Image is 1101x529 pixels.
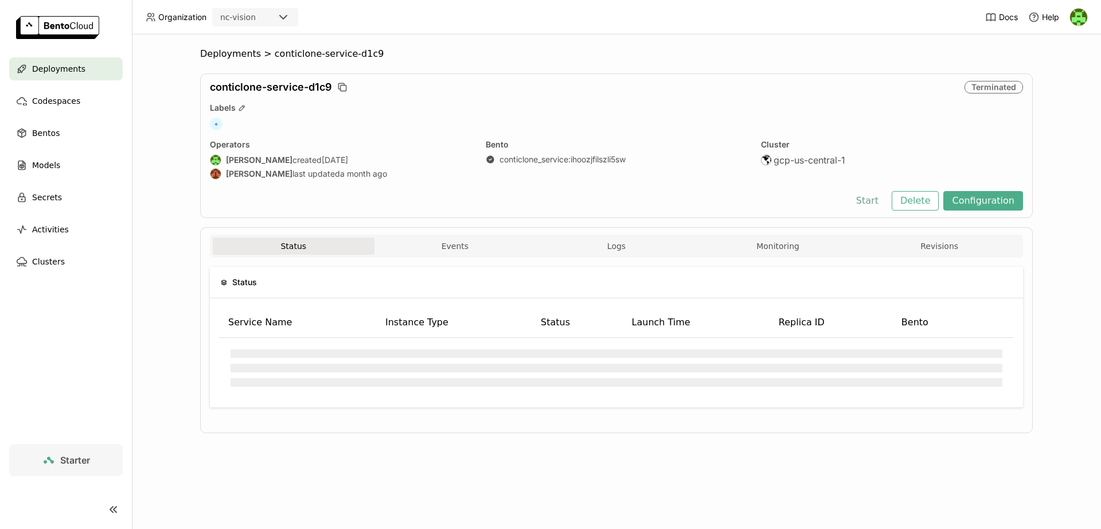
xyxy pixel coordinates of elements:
[774,154,845,166] span: gcp-us-central-1
[985,11,1018,23] a: Docs
[9,154,123,177] a: Models
[32,190,62,204] span: Secrets
[943,191,1023,211] button: Configuration
[16,16,99,39] img: logo
[607,241,626,251] span: Logs
[623,308,770,338] th: Launch Time
[340,169,387,179] span: a month ago
[486,139,748,150] div: Bento
[200,48,261,60] span: Deployments
[770,308,892,338] th: Replica ID
[848,191,887,211] button: Start
[200,48,1033,60] nav: Breadcrumbs navigation
[376,308,532,338] th: Instance Type
[999,12,1018,22] span: Docs
[210,169,221,179] img: Akash Bhandari
[226,169,292,179] strong: [PERSON_NAME]
[213,238,374,255] button: Status
[532,308,623,338] th: Status
[1042,12,1059,22] span: Help
[9,444,123,476] a: Starter
[9,186,123,209] a: Secrets
[158,12,206,22] span: Organization
[9,122,123,145] a: Bentos
[32,158,60,172] span: Models
[210,139,472,150] div: Operators
[32,126,60,140] span: Bentos
[210,168,472,180] div: last updated
[32,94,80,108] span: Codespaces
[210,155,221,165] img: Senad Redzic
[761,139,1023,150] div: Cluster
[499,154,626,165] a: conticlone_service:ihoozjfilszli5sw
[322,155,348,165] span: [DATE]
[32,62,85,76] span: Deployments
[257,12,258,24] input: Selected nc-vision.
[1028,11,1059,23] div: Help
[374,238,536,255] button: Events
[220,11,256,23] div: nc-vision
[219,308,376,338] th: Service Name
[32,223,69,236] span: Activities
[210,154,472,166] div: created
[60,454,90,466] span: Starter
[965,81,1023,94] div: Terminated
[32,255,65,269] span: Clusters
[892,191,939,211] button: Delete
[261,48,275,60] span: >
[9,90,123,112] a: Codespaces
[9,57,123,80] a: Deployments
[697,238,859,255] button: Monitoring
[210,103,1023,113] div: Labels
[9,218,123,241] a: Activities
[210,81,332,94] span: conticlone-service-d1c9
[9,250,123,273] a: Clusters
[232,276,257,289] span: Status
[1070,9,1087,26] img: Senad Redzic
[858,238,1020,255] button: Revisions
[275,48,384,60] span: conticlone-service-d1c9
[892,308,979,338] th: Bento
[226,155,292,165] strong: [PERSON_NAME]
[210,118,222,130] span: +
